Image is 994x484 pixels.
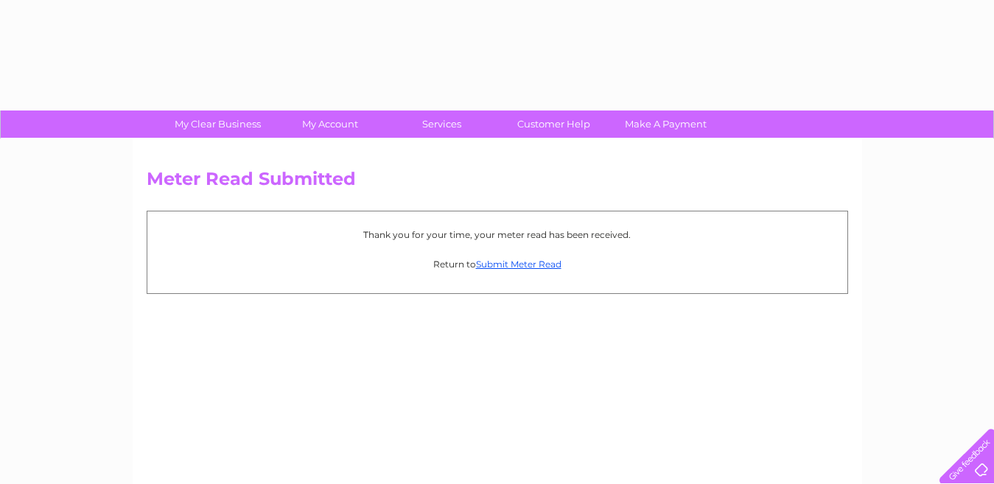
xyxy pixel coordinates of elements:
a: Services [381,111,503,138]
a: My Account [269,111,391,138]
a: Submit Meter Read [476,259,561,270]
a: Make A Payment [605,111,727,138]
h2: Meter Read Submitted [147,169,848,197]
p: Return to [155,257,840,271]
a: Customer Help [493,111,615,138]
a: My Clear Business [157,111,279,138]
p: Thank you for your time, your meter read has been received. [155,228,840,242]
